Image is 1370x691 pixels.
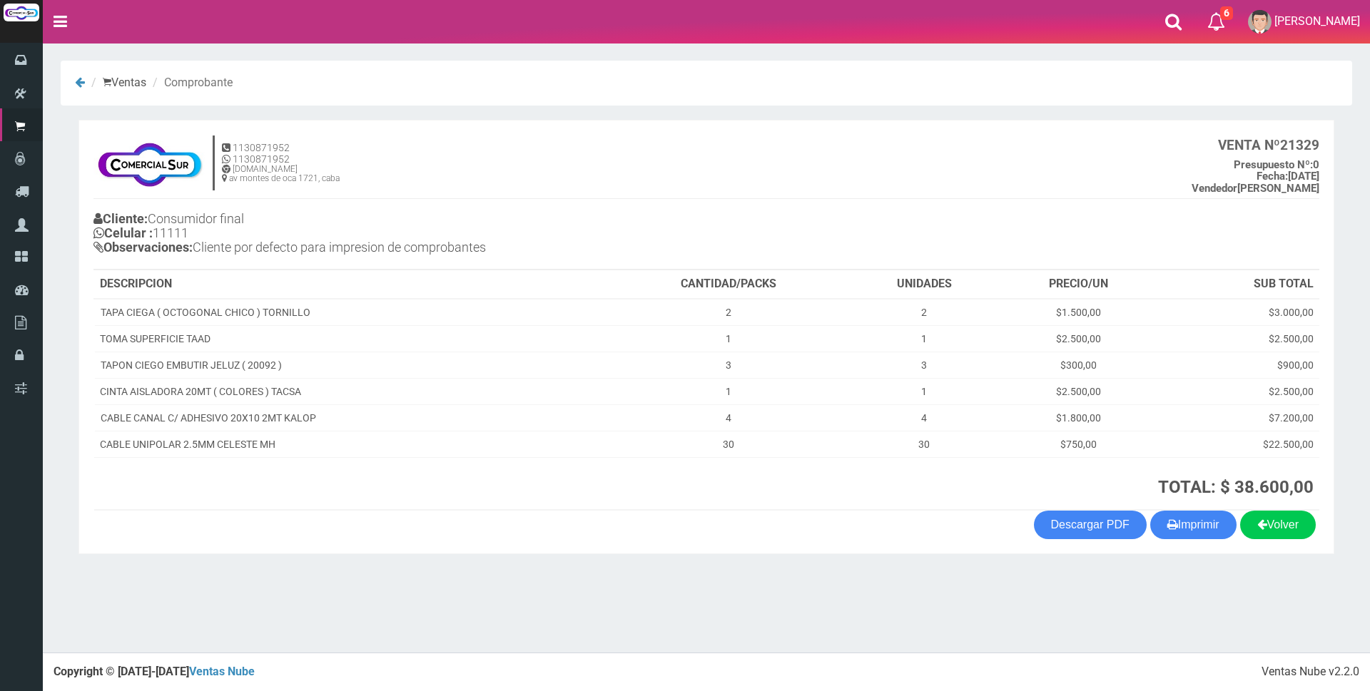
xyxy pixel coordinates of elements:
th: PRECIO/UN [999,270,1158,299]
td: CABLE CANAL C/ ADHESIVO 20X10 2MT KALOP [94,404,608,431]
li: Ventas [88,75,146,91]
td: 30 [849,431,999,457]
td: 3 [608,352,849,378]
td: TAPON CIEGO EMBUTIR JELUZ ( 20092 ) [94,352,608,378]
h5: 1130871952 1130871952 [222,143,340,165]
th: SUB TOTAL [1158,270,1319,299]
td: 1 [608,378,849,404]
td: $3.000,00 [1158,299,1319,326]
td: 4 [849,404,999,431]
th: UNIDADES [849,270,999,299]
strong: Fecha: [1257,170,1288,183]
b: 21329 [1218,137,1319,153]
b: Observaciones: [93,240,193,255]
img: Logo grande [4,4,39,21]
h4: Consumidor final 11111 Cliente por defecto para impresion de comprobantes [93,208,706,261]
td: 3 [849,352,999,378]
b: Celular : [93,225,153,240]
td: $1.500,00 [999,299,1158,326]
td: 2 [849,299,999,326]
a: Volver [1240,511,1316,539]
strong: Copyright © [DATE]-[DATE] [54,665,255,678]
td: $300,00 [999,352,1158,378]
b: 0 [1234,158,1319,171]
h6: [DOMAIN_NAME] av montes de oca 1721, caba [222,165,340,183]
button: Imprimir [1150,511,1237,539]
td: CINTA AISLADORA 20MT ( COLORES ) TACSA [94,378,608,404]
span: 6 [1220,6,1233,20]
td: $1.800,00 [999,404,1158,431]
td: 1 [849,378,999,404]
td: TOMA SUPERFICIE TAAD [94,325,608,352]
img: f695dc5f3a855ddc19300c990e0c55a2.jpg [93,135,205,192]
strong: VENTA Nº [1218,137,1280,153]
strong: TOTAL: $ 38.600,00 [1158,477,1314,497]
b: Cliente: [93,211,148,226]
strong: Vendedor [1192,182,1237,195]
a: Ventas Nube [189,665,255,678]
td: $2.500,00 [999,325,1158,352]
b: [PERSON_NAME] [1192,182,1319,195]
td: CABLE UNIPOLAR 2.5MM CELESTE MH [94,431,608,457]
td: $22.500,00 [1158,431,1319,457]
span: [PERSON_NAME] [1274,14,1360,28]
li: Comprobante [149,75,233,91]
div: Ventas Nube v2.2.0 [1262,664,1359,680]
th: CANTIDAD/PACKS [608,270,849,299]
td: 30 [608,431,849,457]
td: $2.500,00 [1158,378,1319,404]
td: $750,00 [999,431,1158,457]
td: $900,00 [1158,352,1319,378]
td: 1 [608,325,849,352]
td: 4 [608,404,849,431]
td: $2.500,00 [1158,325,1319,352]
th: DESCRIPCION [94,270,608,299]
td: 1 [849,325,999,352]
b: [DATE] [1257,170,1319,183]
img: User Image [1248,10,1272,34]
td: $7.200,00 [1158,404,1319,431]
td: $2.500,00 [999,378,1158,404]
td: TAPA CIEGA ( OCTOGONAL CHICO ) TORNILLO [94,299,608,326]
a: Descargar PDF [1034,511,1147,539]
td: 2 [608,299,849,326]
strong: Presupuesto Nº: [1234,158,1313,171]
